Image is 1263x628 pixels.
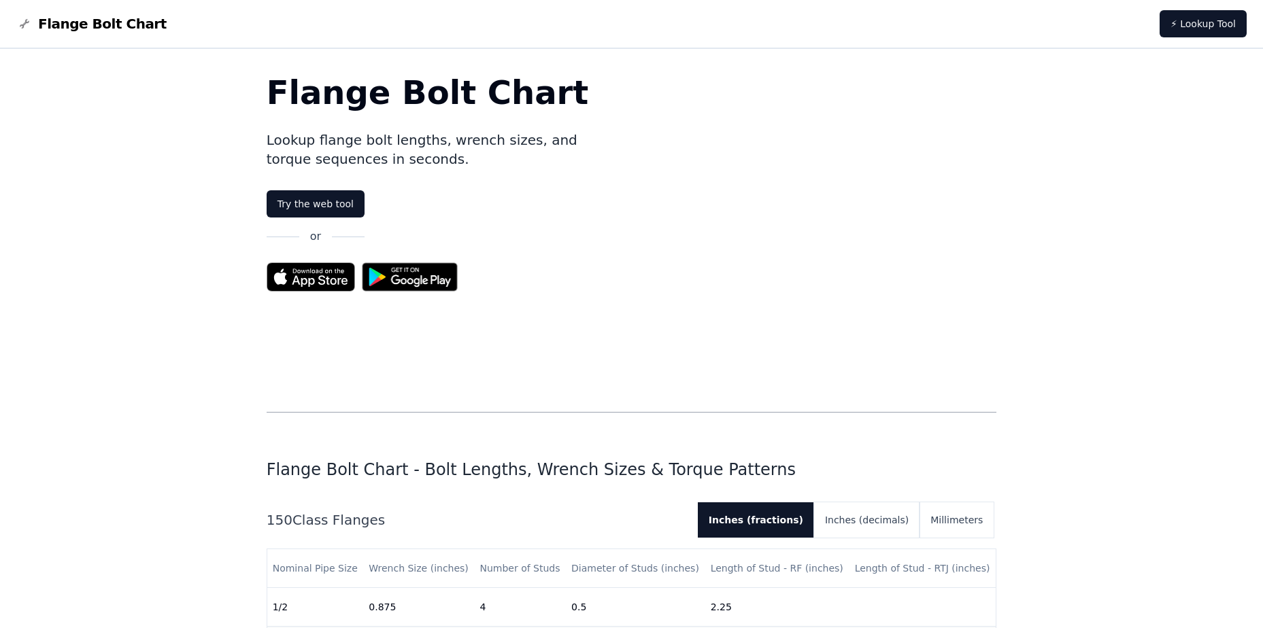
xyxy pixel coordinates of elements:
[1160,10,1247,37] a: ⚡ Lookup Tool
[814,502,920,538] button: Inches (decimals)
[310,228,321,245] p: or
[267,190,365,217] a: Try the web tool
[363,549,474,588] th: Wrench Size (inches)
[920,502,994,538] button: Millimeters
[38,14,167,33] span: Flange Bolt Chart
[267,588,364,627] td: 1/2
[267,510,687,529] h2: 150 Class Flanges
[566,549,705,588] th: Diameter of Studs (inches)
[698,502,814,538] button: Inches (fractions)
[16,16,33,32] img: Flange Bolt Chart Logo
[705,588,849,627] td: 2.25
[849,549,996,588] th: Length of Stud - RTJ (inches)
[267,459,997,481] h1: Flange Bolt Chart - Bolt Lengths, Wrench Sizes & Torque Patterns
[474,549,566,588] th: Number of Studs
[355,256,465,298] img: Get it on Google Play
[588,76,996,390] img: Flange bolt chart app screenshot
[267,262,355,292] img: App Store badge for the Flange Bolt Chart app
[16,14,167,33] a: Flange Bolt Chart LogoFlange Bolt Chart
[705,549,849,588] th: Length of Stud - RF (inches)
[363,588,474,627] td: 0.875
[474,588,566,627] td: 4
[267,76,589,109] h1: Flange Bolt Chart
[566,588,705,627] td: 0.5
[267,130,589,169] p: Lookup flange bolt lengths, wrench sizes, and torque sequences in seconds.
[267,549,364,588] th: Nominal Pipe Size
